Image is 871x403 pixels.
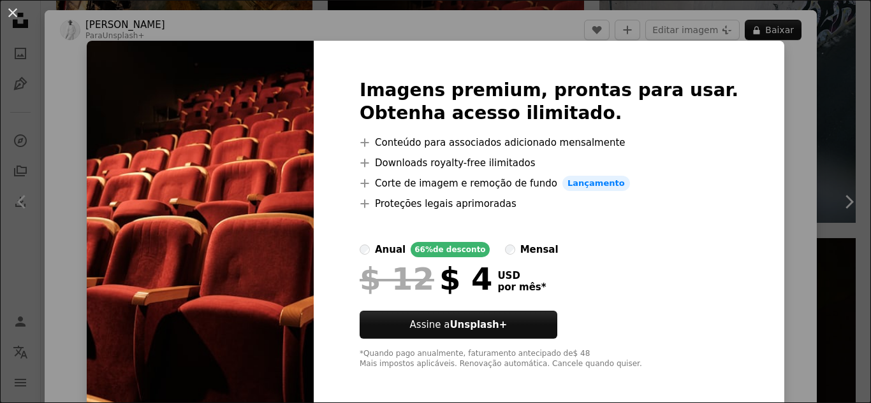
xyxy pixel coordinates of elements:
[411,242,489,257] div: 66% de desconto
[360,135,738,150] li: Conteúdo para associados adicionado mensalmente
[360,349,738,369] div: *Quando pago anualmente, faturamento antecipado de $ 48 Mais impostos aplicáveis. Renovação autom...
[360,176,738,191] li: Corte de imagem e remoção de fundo
[360,79,738,125] h2: Imagens premium, prontas para usar. Obtenha acesso ilimitado.
[360,244,370,255] input: anual66%de desconto
[562,176,630,191] span: Lançamento
[360,262,492,295] div: $ 4
[497,281,546,293] span: por mês *
[360,155,738,171] li: Downloads royalty-free ilimitados
[505,244,515,255] input: mensal
[450,319,507,330] strong: Unsplash+
[375,242,406,257] div: anual
[360,311,557,339] button: Assine aUnsplash+
[497,270,546,281] span: USD
[520,242,559,257] div: mensal
[360,196,738,211] li: Proteções legais aprimoradas
[360,262,434,295] span: $ 12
